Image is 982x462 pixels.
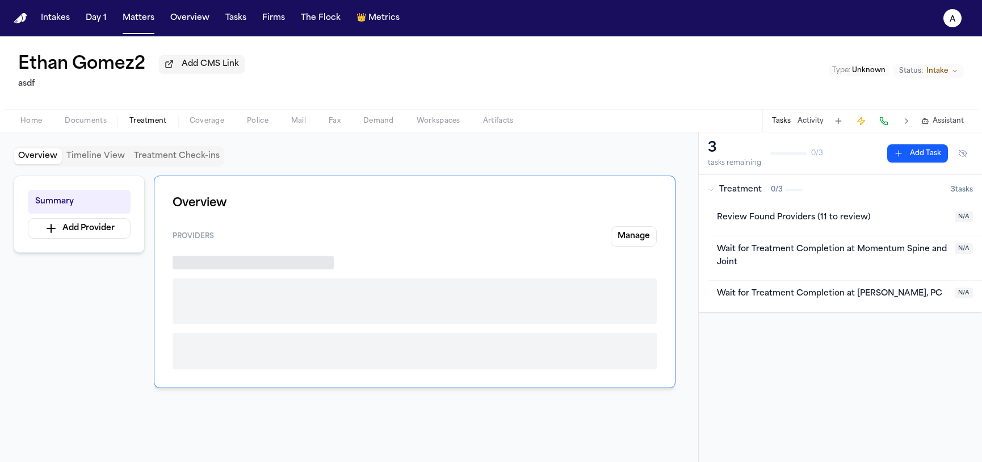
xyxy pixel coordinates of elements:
[221,8,251,28] button: Tasks
[933,116,964,126] span: Assistant
[118,8,159,28] button: Matters
[852,67,886,74] span: Unknown
[129,116,167,126] span: Treatment
[352,8,404,28] button: crownMetrics
[14,13,27,24] img: Finch Logo
[247,116,268,126] span: Police
[830,113,846,129] button: Add Task
[717,211,948,224] div: Review Found Providers (11 to review)
[832,67,850,74] span: Type :
[951,185,973,194] span: 3 task s
[363,116,394,126] span: Demand
[81,8,111,28] button: Day 1
[483,116,514,126] span: Artifacts
[36,8,74,28] button: Intakes
[65,116,107,126] span: Documents
[708,281,982,312] div: Open task: Wait for Treatment Completion at Luis A. Perez, PC
[887,144,948,163] button: Add Task
[611,226,657,247] button: Manage
[708,236,982,281] div: Open task: Wait for Treatment Completion at Momentum Spine and Joint
[417,116,460,126] span: Workspaces
[708,139,761,157] div: 3
[853,113,869,129] button: Create Immediate Task
[329,116,341,126] span: Fax
[772,116,791,126] button: Tasks
[717,243,948,269] div: Wait for Treatment Completion at Momentum Spine and Joint
[921,116,964,126] button: Assistant
[952,144,973,163] button: Hide completed tasks (⌘⇧H)
[291,116,306,126] span: Mail
[159,55,245,73] button: Add CMS Link
[899,66,923,76] span: Status:
[876,113,892,129] button: Make a Call
[955,211,973,222] span: N/A
[699,175,982,205] button: Treatment0/33tasks
[368,13,400,24] span: Metrics
[20,116,42,126] span: Home
[717,288,948,301] div: Wait for Treatment Completion at [PERSON_NAME], PC
[173,194,657,213] h1: Overview
[14,13,27,24] a: Home
[829,65,889,76] button: Edit Type: Unknown
[719,184,762,195] span: Treatment
[62,148,129,164] button: Timeline View
[258,8,289,28] button: Firms
[28,190,131,214] button: Summary
[129,148,224,164] button: Treatment Check-ins
[182,59,239,70] span: Add CMS Link
[708,159,761,168] div: tasks remaining
[356,13,366,24] span: crown
[18,55,145,75] button: Edit matter name
[18,55,145,75] h1: Ethan Gomez2
[14,148,62,164] button: Overview
[771,185,783,194] span: 0 / 3
[173,232,214,241] span: Providers
[190,116,224,126] span: Coverage
[893,64,964,78] button: Change status from Intake
[955,288,973,298] span: N/A
[18,77,245,91] h2: asdf
[708,205,982,236] div: Open task: Review Found Providers (11 to review)
[296,8,345,28] button: The Flock
[166,8,214,28] button: Overview
[811,149,823,158] span: 0 / 3
[926,66,948,76] span: Intake
[950,15,956,23] text: a
[28,218,131,239] button: Add Provider
[955,243,973,254] span: N/A
[798,116,824,126] button: Activity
